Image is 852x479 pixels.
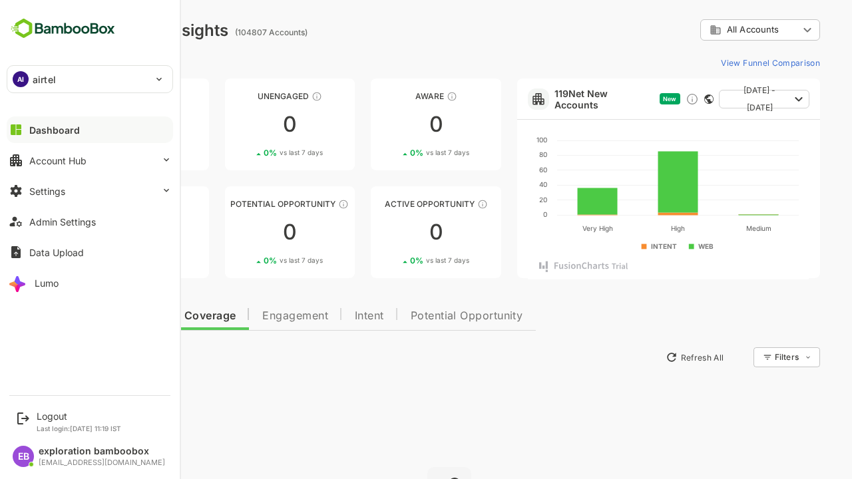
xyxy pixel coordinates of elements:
[32,345,129,369] button: New Insights
[493,196,501,204] text: 20
[7,239,173,265] button: Data Upload
[672,90,763,108] button: [DATE] - [DATE]
[188,27,265,37] ag: (104807 Accounts)
[7,66,172,92] div: AIairtel
[400,91,411,102] div: These accounts have just entered the buying cycle and need further nurturing
[87,148,130,158] span: vs last 7 days
[32,222,162,243] div: 0
[35,277,59,289] div: Lumo
[112,199,123,210] div: These accounts are warm, further nurturing would qualify them to MQAs
[490,136,501,144] text: 100
[308,311,337,321] span: Intent
[624,224,638,233] text: High
[654,17,773,43] div: All Accounts
[32,91,162,101] div: Unreached
[613,347,683,368] button: Refresh All
[669,52,773,73] button: View Funnel Comparison
[680,25,732,35] span: All Accounts
[363,148,423,158] div: 0 %
[29,216,96,228] div: Admin Settings
[217,255,276,265] div: 0 %
[364,311,477,321] span: Potential Opportunity
[29,186,65,197] div: Settings
[233,255,276,265] span: vs last 7 days
[32,21,182,40] div: Dashboard Insights
[118,91,129,102] div: These accounts have not been engaged with for a defined time period
[37,410,121,422] div: Logout
[700,224,725,232] text: Medium
[33,73,56,86] p: airtel
[7,116,173,143] button: Dashboard
[178,114,309,135] div: 0
[7,208,173,235] button: Admin Settings
[324,199,455,209] div: Active Opportunity
[7,16,119,41] img: BambooboxFullLogoMark.5f36c76dfaba33ec1ec1367b70bb1252.svg
[71,148,130,158] div: 0 %
[29,124,80,136] div: Dashboard
[233,148,276,158] span: vs last 7 days
[32,114,162,135] div: 0
[39,458,165,467] div: [EMAIL_ADDRESS][DOMAIN_NAME]
[663,24,752,36] div: All Accounts
[265,91,276,102] div: These accounts have not shown enough engagement and need nurturing
[178,186,309,278] a: Potential OpportunityThese accounts are MQAs and can be passed on to Inside Sales00%vs last 7 days
[178,199,309,209] div: Potential Opportunity
[178,79,309,170] a: UnengagedThese accounts have not shown enough engagement and need nurturing00%vs last 7 days
[292,199,302,210] div: These accounts are MQAs and can be passed on to Inside Sales
[658,94,667,104] div: This card does not support filter and segments
[13,446,34,467] div: EB
[379,148,423,158] span: vs last 7 days
[727,345,773,369] div: Filters
[7,178,173,204] button: Settings
[728,352,752,362] div: Filters
[363,255,423,265] div: 0 %
[324,79,455,170] a: AwareThese accounts have just entered the buying cycle and need further nurturing00%vs last 7 days
[324,222,455,243] div: 0
[7,147,173,174] button: Account Hub
[7,269,173,296] button: Lumo
[324,91,455,101] div: Aware
[493,150,501,158] text: 80
[217,148,276,158] div: 0 %
[639,92,652,106] div: Discover new ICP-fit accounts showing engagement — via intent surges, anonymous website visits, L...
[29,247,84,258] div: Data Upload
[616,95,630,102] span: New
[216,311,282,321] span: Engagement
[178,222,309,243] div: 0
[431,199,441,210] div: These accounts have open opportunities which might be at any of the Sales Stages
[536,224,566,233] text: Very High
[493,166,501,174] text: 60
[178,91,309,101] div: Unengaged
[29,155,87,166] div: Account Hub
[32,186,162,278] a: EngagedThese accounts are warm, further nurturing would qualify them to MQAs00%vs last 7 days
[87,255,130,265] span: vs last 7 days
[683,82,743,116] span: [DATE] - [DATE]
[13,71,29,87] div: AI
[497,210,501,218] text: 0
[324,114,455,135] div: 0
[45,311,189,321] span: Data Quality and Coverage
[39,446,165,457] div: exploration bamboobox
[32,79,162,170] a: UnreachedThese accounts have not been engaged with for a defined time period00%vs last 7 days
[71,255,130,265] div: 0 %
[379,255,423,265] span: vs last 7 days
[493,180,501,188] text: 40
[32,199,162,209] div: Engaged
[324,186,455,278] a: Active OpportunityThese accounts have open opportunities which might be at any of the Sales Stage...
[37,424,121,432] p: Last login: [DATE] 11:19 IST
[508,88,608,110] a: 119Net New Accounts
